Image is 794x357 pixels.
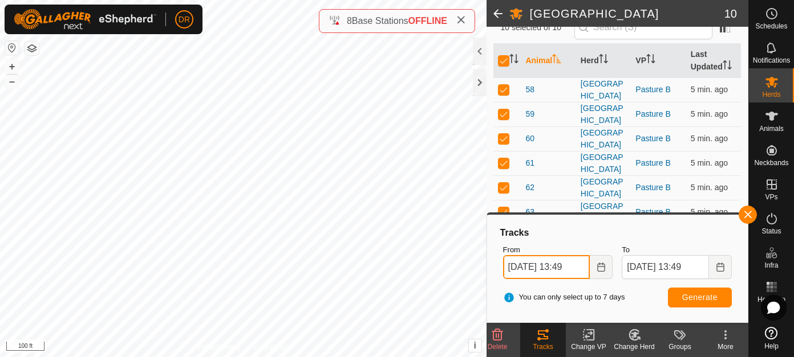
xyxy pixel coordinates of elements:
span: Aug 14, 2025, 1:43 PM [691,183,728,192]
span: Aug 14, 2025, 1:43 PM [691,158,728,167]
span: OFFLINE [408,16,447,26]
div: Tracks [520,342,566,352]
a: Privacy Policy [198,342,241,352]
p-sorticon: Activate to sort [552,56,561,65]
span: Herds [762,91,780,98]
div: [GEOGRAPHIC_DATA] [581,78,626,102]
span: Generate [682,293,718,302]
button: + [5,60,19,73]
span: Base Stations [352,16,408,26]
p-sorticon: Activate to sort [509,56,518,65]
span: i [473,340,476,350]
button: Map Layers [25,42,39,55]
button: Choose Date [590,255,613,279]
div: [GEOGRAPHIC_DATA] [581,102,626,126]
span: Notifications [753,57,790,64]
div: Tracks [499,226,736,240]
div: Change Herd [611,342,657,352]
div: [GEOGRAPHIC_DATA] [581,176,626,200]
span: Aug 14, 2025, 1:43 PM [691,134,728,143]
span: DR [179,14,190,26]
span: Animals [759,125,784,132]
span: Aug 14, 2025, 1:43 PM [691,85,728,94]
p-sorticon: Activate to sort [723,62,732,71]
span: Delete [488,343,508,351]
span: 8 [347,16,352,26]
span: Schedules [755,23,787,30]
div: [GEOGRAPHIC_DATA] [581,151,626,175]
span: Infra [764,262,778,269]
div: [GEOGRAPHIC_DATA] [581,127,626,151]
a: Pasture B [635,85,670,94]
span: 63 [525,206,534,218]
button: – [5,75,19,88]
button: Choose Date [709,255,732,279]
span: Neckbands [754,159,788,166]
span: Status [761,228,781,235]
a: Pasture B [635,109,670,118]
a: Pasture B [635,134,670,143]
div: [GEOGRAPHIC_DATA] [581,200,626,224]
div: Change VP [566,342,611,352]
th: Last Updated [686,44,741,78]
th: VP [631,44,686,78]
span: VPs [765,194,777,200]
button: Reset Map [5,41,19,55]
span: 59 [525,108,534,120]
span: 62 [525,182,534,194]
div: More [703,342,748,352]
button: Generate [668,288,732,307]
label: To [622,244,732,256]
span: 10 [724,5,737,22]
a: Help [749,322,794,354]
img: Gallagher Logo [14,9,156,30]
span: 10 selected of 10 [500,22,574,34]
p-sorticon: Activate to sort [646,56,655,65]
span: 58 [525,84,534,96]
span: You can only select up to 7 days [503,292,625,303]
input: Search (S) [574,15,712,39]
button: i [469,339,481,352]
span: Aug 14, 2025, 1:43 PM [691,109,728,118]
span: Help [764,343,779,350]
a: Pasture B [635,158,670,167]
label: From [503,244,613,256]
th: Animal [521,44,576,78]
th: Herd [576,44,631,78]
a: Contact Us [254,342,288,352]
p-sorticon: Activate to sort [599,56,608,65]
span: Aug 14, 2025, 1:44 PM [691,207,728,216]
div: Groups [657,342,703,352]
h2: [GEOGRAPHIC_DATA] [530,7,724,20]
a: Pasture B [635,207,670,216]
span: 61 [525,157,534,169]
span: 60 [525,133,534,145]
span: Heatmap [757,296,785,303]
a: Pasture B [635,183,670,192]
